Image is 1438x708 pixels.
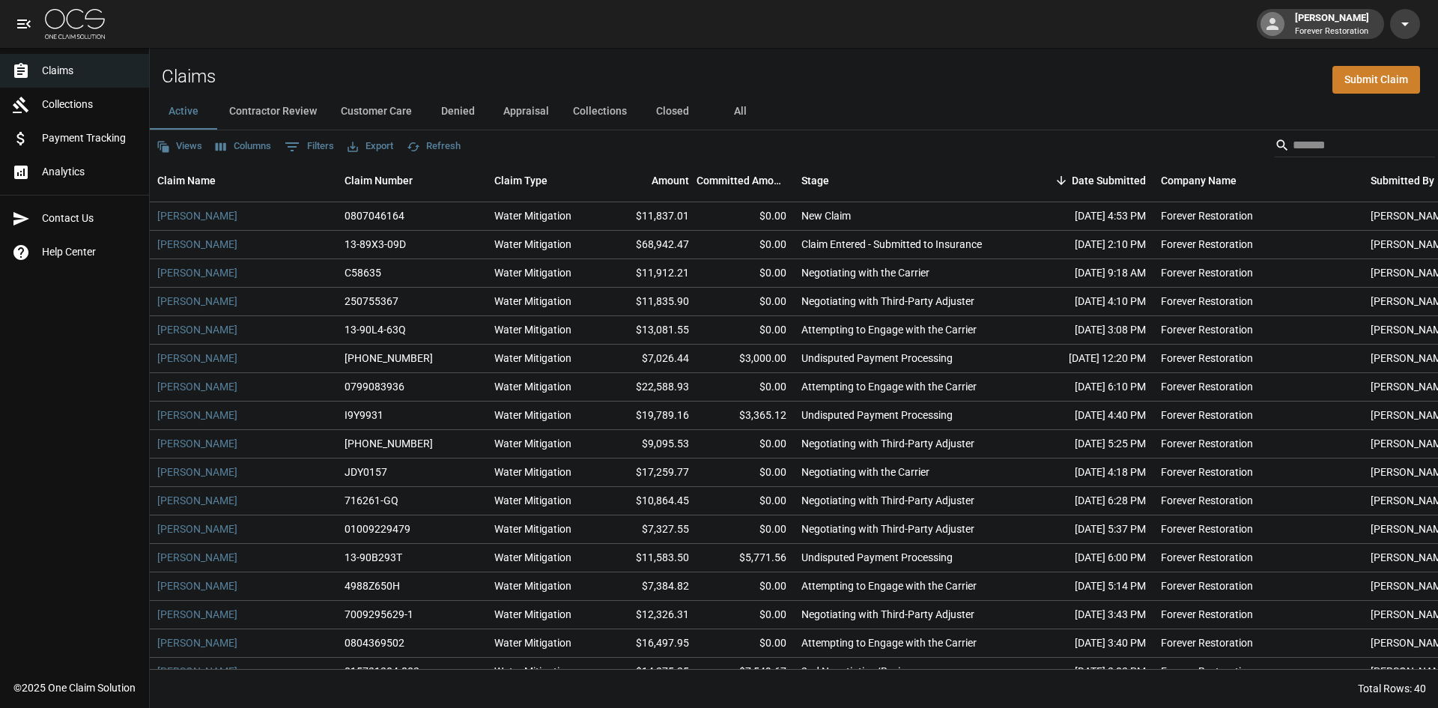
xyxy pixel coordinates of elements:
div: 0807046164 [345,208,404,223]
div: $0.00 [697,459,794,487]
div: Forever Restoration [1161,408,1253,423]
div: Forever Restoration [1161,294,1253,309]
div: $7,327.55 [599,515,697,544]
div: Undisputed Payment Processing [801,550,953,565]
div: Claim Name [157,160,216,202]
div: [DATE] 3:03 PM [1019,658,1153,686]
div: Committed Amount [697,160,794,202]
button: Active [150,94,217,130]
div: [PERSON_NAME] [1289,10,1375,37]
button: Denied [424,94,491,130]
div: 015731304-802 [345,664,419,679]
div: New Claim [801,208,851,223]
div: Water Mitigation [494,265,571,280]
img: ocs-logo-white-transparent.png [45,9,105,39]
div: [DATE] 5:25 PM [1019,430,1153,459]
span: Payment Tracking [42,130,137,146]
button: Customer Care [329,94,424,130]
div: Attempting to Engage with the Carrier [801,322,977,337]
span: Claims [42,63,137,79]
div: 01-009-271163 [345,351,433,366]
div: Stage [801,160,829,202]
div: Claim Number [345,160,413,202]
div: $68,942.47 [599,231,697,259]
div: dynamic tabs [150,94,1438,130]
div: Water Mitigation [494,493,571,508]
a: [PERSON_NAME] [157,379,237,394]
div: Committed Amount [697,160,786,202]
div: [DATE] 4:53 PM [1019,202,1153,231]
a: [PERSON_NAME] [157,607,237,622]
div: Claim Type [487,160,599,202]
div: [DATE] 3:08 PM [1019,316,1153,345]
span: Help Center [42,244,137,260]
div: Attempting to Engage with the Carrier [801,635,977,650]
a: Submit Claim [1332,66,1420,94]
div: Water Mitigation [494,408,571,423]
div: [DATE] 2:10 PM [1019,231,1153,259]
div: Forever Restoration [1161,237,1253,252]
div: $19,789.16 [599,402,697,430]
div: Water Mitigation [494,322,571,337]
p: Forever Restoration [1295,25,1369,38]
div: $3,365.12 [697,402,794,430]
div: $7,384.82 [599,572,697,601]
a: [PERSON_NAME] [157,265,237,280]
div: Forever Restoration [1161,521,1253,536]
div: $0.00 [697,572,794,601]
div: 13-90L4-63Q [345,322,406,337]
div: Undisputed Payment Processing [801,408,953,423]
button: Refresh [403,135,464,158]
div: 0799083936 [345,379,404,394]
div: [DATE] 3:40 PM [1019,629,1153,658]
div: [DATE] 5:14 PM [1019,572,1153,601]
div: Claim Entered - Submitted to Insurance [801,237,982,252]
div: Search [1275,133,1435,160]
a: [PERSON_NAME] [157,578,237,593]
div: Negotiating with Third-Party Adjuster [801,521,974,536]
div: Water Mitigation [494,237,571,252]
div: $17,259.77 [599,459,697,487]
div: $0.00 [697,629,794,658]
div: $0.00 [697,487,794,515]
div: $11,583.50 [599,544,697,572]
div: 7009295629-1 [345,607,413,622]
button: open drawer [9,9,39,39]
div: Water Mitigation [494,294,571,309]
div: Negotiating with Third-Party Adjuster [801,493,974,508]
div: Forever Restoration [1161,265,1253,280]
a: [PERSON_NAME] [157,521,237,536]
a: [PERSON_NAME] [157,493,237,508]
div: C58635 [345,265,381,280]
div: $5,771.56 [697,544,794,572]
div: Water Mitigation [494,379,571,394]
button: Views [153,135,206,158]
div: Water Mitigation [494,550,571,565]
a: [PERSON_NAME] [157,237,237,252]
button: Show filters [281,135,338,159]
div: $14,375.25 [599,658,697,686]
div: 0804369502 [345,635,404,650]
div: Water Mitigation [494,208,571,223]
div: $0.00 [697,601,794,629]
div: Forever Restoration [1161,578,1253,593]
div: 13-89X3-09D [345,237,406,252]
span: Collections [42,97,137,112]
div: [DATE] 6:00 PM [1019,544,1153,572]
a: [PERSON_NAME] [157,208,237,223]
div: $0.00 [697,231,794,259]
a: [PERSON_NAME] [157,294,237,309]
div: Forever Restoration [1161,493,1253,508]
div: [DATE] 4:18 PM [1019,459,1153,487]
div: Forever Restoration [1161,322,1253,337]
a: [PERSON_NAME] [157,635,237,650]
a: [PERSON_NAME] [157,436,237,451]
a: [PERSON_NAME] [157,550,237,565]
div: Forever Restoration [1161,550,1253,565]
div: $7,549.67 [697,658,794,686]
div: Date Submitted [1072,160,1146,202]
div: $7,026.44 [599,345,697,373]
div: Water Mitigation [494,664,571,679]
div: [DATE] 4:40 PM [1019,402,1153,430]
div: $0.00 [697,316,794,345]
